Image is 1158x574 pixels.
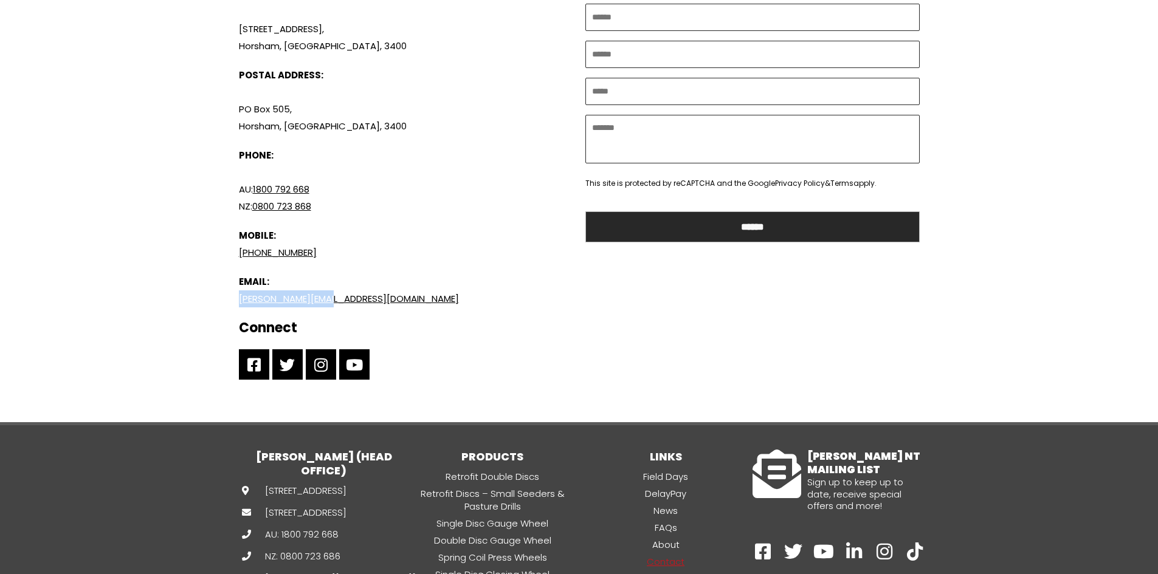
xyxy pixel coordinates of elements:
[242,528,333,541] a: AU: 1800 792 668
[239,246,317,259] a: [PHONE_NUMBER]
[406,550,579,564] a: Spring Coil Press Wheels
[406,470,579,483] a: Retrofit Double Discs
[239,292,459,305] a: [PERSON_NAME][EMAIL_ADDRESS][DOMAIN_NAME]
[579,449,753,463] h3: LINKS
[579,470,753,483] a: Field Days
[239,183,253,196] span: AU:
[406,516,579,530] a: Single Disc Gauge Wheel
[262,550,340,562] span: NZ: 0800 723 686
[239,149,274,162] b: PHONE:
[242,449,406,478] h3: [PERSON_NAME] (HEAD OFFICE)
[242,484,333,497] a: [STREET_ADDRESS]
[242,506,333,519] a: [STREET_ADDRESS]
[753,449,801,498] a: RYAN NT MAILING LIST
[406,533,579,547] a: Double Disc Gauge Wheel
[406,449,579,463] h3: PRODUCTS
[239,319,573,337] h2: Connect
[807,476,903,512] span: Sign up to keep up to date, receive special offers and more!
[579,555,753,569] a: Contact
[579,521,753,535] a: FAQs
[239,275,269,288] b: EMAIL:
[585,175,920,192] p: This site is protected by reCAPTCHA and the Google & apply.
[579,538,753,552] a: About
[253,183,309,196] a: 1800 792 668
[579,504,753,518] a: News
[262,528,339,541] span: AU: 1800 792 668
[262,506,346,519] span: [STREET_ADDRESS]
[830,178,853,188] a: Terms
[252,200,311,213] a: 0800 723 868
[239,69,323,81] b: POSTAL ADDRESS:
[406,487,579,513] a: Retrofit Discs – Small Seeders & Pasture Drills
[239,200,252,213] span: NZ:
[262,484,346,497] span: [STREET_ADDRESS]
[242,550,333,562] a: NZ: 0800 723 686
[239,229,276,242] b: MOBILE:
[239,101,573,135] p: PO Box 505, Horsham, [GEOGRAPHIC_DATA], 3400
[807,449,920,477] a: [PERSON_NAME] NT MAILING LIST
[775,178,825,188] a: Privacy Policy
[579,487,753,501] a: DelayPay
